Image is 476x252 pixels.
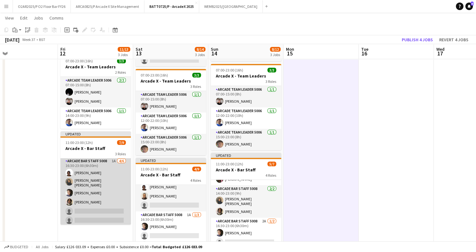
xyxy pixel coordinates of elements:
app-card-role: Arcade Team Leader 50062/207:00-15:00 (8h)[PERSON_NAME][PERSON_NAME] [60,77,131,107]
span: Jobs [34,15,43,21]
app-card-role: Arcade Team Leader 50061/112:00-22:00 (10h)[PERSON_NAME] [136,112,206,134]
span: 07:00-23:00 (16h) [141,73,168,77]
app-job-card: 07:00-23:00 (16h)3/3Arcade X - Team Leaders2 RolesArcade Team Leader 50062/207:00-15:00 (8h)[PERS... [60,55,131,129]
span: 5/7 [267,162,276,166]
span: 8/14 [195,47,205,52]
app-card-role: Arcade Team Leader 50061/114:00-23:00 (9h)[PERSON_NAME] [60,107,131,129]
span: Sun [211,46,218,52]
app-card-role: Arcade Team Leader 50061/115:00-23:00 (8h)[PERSON_NAME] [136,134,206,155]
span: 3 Roles [266,79,276,84]
span: 11:00-23:00 (12h) [65,140,93,145]
button: Revert 4 jobs [437,36,471,44]
a: View [3,14,16,22]
span: 6 [471,2,473,6]
app-job-card: Updated11:00-23:00 (12h)7/9Arcade X - Bar Staff3 Roles[PERSON_NAME]Arcade Bar Staff 50081/114:00-... [60,131,131,225]
app-job-card: Updated11:00-23:00 (12h)4/9Arcade X - Bar Staff4 Roles12:00-22:00 (10h)[PERSON_NAME]Arcade Bar St... [136,158,206,251]
app-card-role: Arcade Bar Staff 50082/214:00-23:00 (9h)[PERSON_NAME] [PERSON_NAME][PERSON_NAME] [211,185,281,218]
span: Fri [60,46,65,52]
span: Budgeted [10,245,28,249]
span: 2 Roles [115,70,126,75]
a: Edit [18,14,30,22]
span: 7/9 [117,140,126,145]
span: Total Budgeted £126 033.09 [152,244,202,249]
span: 07:00-23:00 (16h) [65,59,93,63]
span: 11/13 [118,47,130,52]
button: O2AR2025/P O2 Floor Bar FY26 [13,0,71,13]
span: 4 Roles [190,178,201,183]
span: Sat [136,46,143,52]
span: 17 [435,50,445,57]
span: All jobs [35,244,50,249]
button: Budgeted [3,243,29,250]
span: 14 [210,50,218,57]
span: 07:00-23:00 (16h) [216,68,243,72]
span: 8/12 [270,47,281,52]
span: 3 Roles [115,152,126,156]
span: 16 [360,50,368,57]
a: Jobs [31,14,46,22]
app-job-card: 07:00-23:00 (16h)3/3Arcade X - Team Leaders3 RolesArcade Team Leader 50061/107:00-15:00 (8h)[PERS... [136,69,206,155]
div: Salary £126 033.09 + Expenses £0.00 + Subsistence £0.00 = [55,244,202,249]
div: Updated [136,158,206,163]
a: Comms [47,14,66,22]
button: BATT0725/P - ArcadeX 2025 [144,0,199,13]
div: 3 Jobs [195,52,205,57]
span: 13 [135,50,143,57]
app-card-role: Arcade Team Leader 50061/107:00-15:00 (8h)[PERSON_NAME] [211,86,281,107]
h3: Arcade X - Bar Staff [60,146,131,151]
div: Updated [60,131,131,136]
app-job-card: 07:00-23:00 (16h)3/3Arcade X - Team Leaders3 RolesArcade Team Leader 50061/107:00-15:00 (8h)[PERS... [211,64,281,150]
span: 11:00-23:00 (12h) [216,162,243,166]
button: Publish 4 jobs [399,36,435,44]
span: 3/3 [267,68,276,72]
app-card-role: Arcade Team Leader 50061/112:00-22:00 (10h)[PERSON_NAME] [211,107,281,129]
span: Mon [286,46,294,52]
app-job-card: Updated11:00-23:00 (12h)5/7Arcade X - Bar Staff4 Roles Arcade Bar Staff 50081/112:00-22:00 (10h)[... [211,153,281,246]
app-card-role: Arcade Bar Staff 50081A1/316:30-23:00 (6h30m)[PERSON_NAME] [136,211,206,251]
span: 3 Roles [190,84,201,89]
app-card-role: Arcade Bar Staff 50081A2/314:00-23:00 (9h)[PERSON_NAME][PERSON_NAME] [136,172,206,211]
span: 3/3 [117,59,126,63]
div: BST [39,37,45,42]
span: Edit [20,15,27,21]
span: 11:00-23:00 (12h) [141,167,168,171]
span: Tue [361,46,368,52]
app-card-role: Arcade Bar Staff 50082A1/216:30-23:00 (6h30m)[PERSON_NAME] [211,218,281,248]
span: 4/9 [192,167,201,171]
span: 4 Roles [266,173,276,178]
div: 3 Jobs [270,52,280,57]
span: View [5,15,14,21]
span: 15 [285,50,294,57]
a: 6 [465,3,473,10]
button: WEMB2025/[GEOGRAPHIC_DATA] [199,0,263,13]
h3: Arcade X - Bar Staff [211,167,281,173]
span: 3/3 [192,73,201,77]
app-card-role: Arcade Bar Staff 50081A4/616:30-23:00 (6h30m)[PERSON_NAME][PERSON_NAME] [PERSON_NAME][PERSON_NAME... [60,157,131,226]
span: 12 [59,50,65,57]
h3: Arcade X - Team Leaders [136,78,206,84]
h3: Arcade X - Team Leaders [60,64,131,70]
div: Updated [211,153,281,158]
span: Comms [49,15,64,21]
app-card-role: Arcade Team Leader 50061/107:00-15:00 (8h)[PERSON_NAME] [136,91,206,112]
span: Wed [436,46,445,52]
span: Week 37 [21,37,36,42]
app-card-role: Arcade Team Leader 50061/115:00-23:00 (8h)[PERSON_NAME] [211,129,281,150]
div: 3 Jobs [118,52,130,57]
h3: Arcade X - Bar Staff [136,172,206,178]
button: ARCA0825/P Arcade X Site Management [71,0,144,13]
div: [DATE] [5,37,20,43]
h3: Arcade X - Team Leaders [211,73,281,79]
